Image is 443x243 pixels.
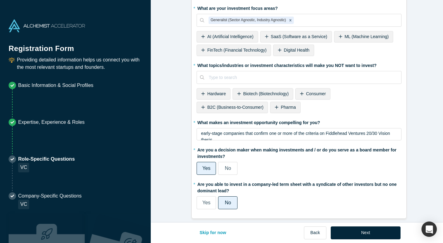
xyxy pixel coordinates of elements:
[9,19,85,32] img: Alchemist Accelerator Logo
[201,131,391,142] span: early-stage companies that confirm one or more of the criteria on Fiddlehead Ventures 20/30 Visio...
[334,31,393,42] div: ML (Machine Learning)
[197,31,258,42] div: AI (Artificial Intelligence)
[306,91,326,96] span: Consumer
[197,45,271,56] div: FinTech (Financial Technology)
[207,91,226,96] span: Hardware
[233,88,293,100] div: Biotech (Biotechnology)
[295,88,330,100] div: Consumer
[270,102,300,113] div: Pharma
[18,155,75,163] p: Role-Specific Questions
[207,48,267,53] span: FinTech (Financial Technology)
[197,102,268,113] div: B2C (Business-to-Consumer)
[202,200,210,205] span: Yes
[273,45,314,56] div: Digital Health
[225,166,231,171] span: No
[9,37,142,54] h1: Registration Form
[197,179,401,194] label: Are you able to invest in a company-led term sheet with a syndicate of other investors but no one...
[243,91,289,96] span: Biotech (Biotechnology)
[197,60,401,69] label: What topics/industries or investment characteristics will make you NOT want to invest?
[331,226,401,239] button: Next
[284,48,309,53] span: Digital Health
[207,34,253,39] span: AI (Artificial Intelligence)
[271,34,327,39] span: SaaS (Software as a Service)
[304,226,326,239] button: Back
[197,145,401,160] label: Are you a decision maker when making investments and / or do you serve as a board member for inve...
[225,200,231,205] span: No
[18,119,85,126] p: Expertise, Experience & Roles
[197,3,401,12] label: What are your investment focus areas?
[209,17,287,24] div: Generalist (Sector Agnostic, Industry Agnostic)
[18,200,29,209] div: VC
[18,82,94,89] p: Basic Information & Social Profiles
[202,166,210,171] span: Yes
[281,105,296,110] span: Pharma
[193,226,233,239] button: Skip for now
[18,163,29,172] div: VC
[201,130,397,143] div: rdw-editor
[197,128,401,140] div: rdw-wrapper
[197,117,401,126] label: What makes an investment opportunity compelling for you?
[345,34,389,39] span: ML (Machine Learning)
[260,31,332,42] div: SaaS (Software as a Service)
[207,105,264,110] span: B2C (Business-to-Consumer)
[197,88,230,100] div: Hardware
[287,17,294,24] div: Remove Generalist (Sector Agnostic, Industry Agnostic)
[18,192,82,200] p: Company-Specific Questions
[17,56,142,71] p: Providing detailed information helps us connect you with the most relevant startups and founders.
